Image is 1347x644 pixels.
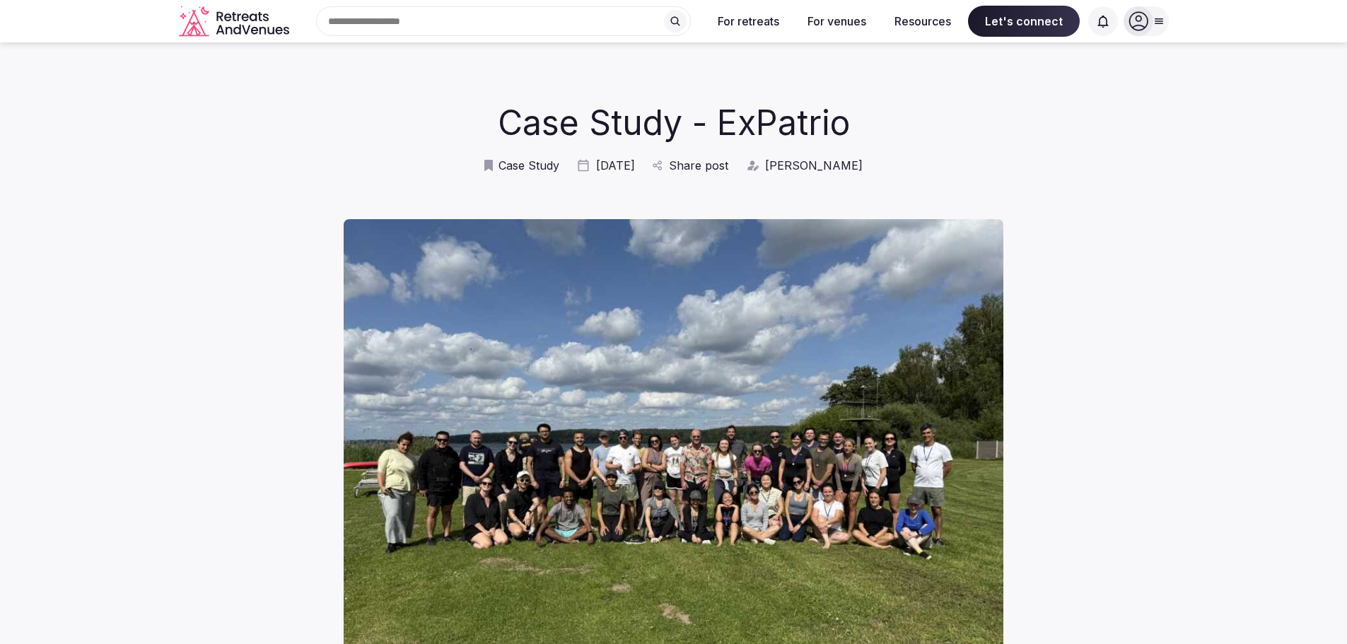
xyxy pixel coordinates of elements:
[179,6,292,37] a: Visit the homepage
[745,158,863,173] a: [PERSON_NAME]
[669,158,728,173] span: Share post
[765,158,863,173] span: [PERSON_NAME]
[883,6,962,37] button: Resources
[179,6,292,37] svg: Retreats and Venues company logo
[484,158,559,173] a: Case Study
[498,158,559,173] span: Case Study
[968,6,1080,37] span: Let's connect
[706,6,791,37] button: For retreats
[796,6,877,37] button: For venues
[385,99,962,146] h1: Case Study - ExPatrio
